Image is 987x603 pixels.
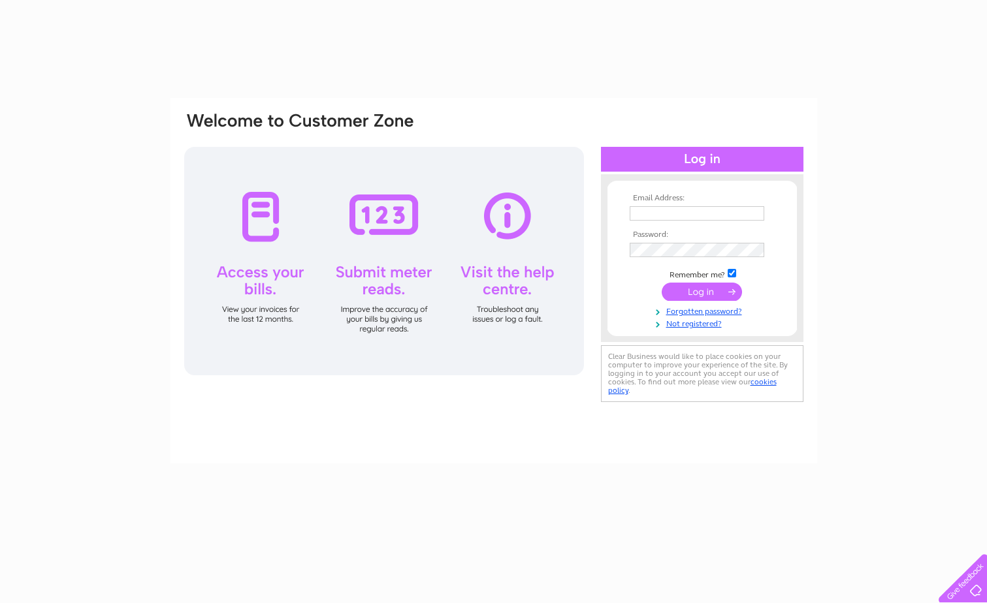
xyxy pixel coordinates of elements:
[626,267,778,280] td: Remember me?
[662,283,742,301] input: Submit
[749,208,760,219] img: npw-badge-icon-locked.svg
[608,377,777,395] a: cookies policy
[630,304,778,317] a: Forgotten password?
[749,245,760,255] img: npw-badge-icon-locked.svg
[601,345,803,402] div: Clear Business would like to place cookies on your computer to improve your experience of the sit...
[626,230,778,240] th: Password:
[626,194,778,203] th: Email Address:
[630,317,778,329] a: Not registered?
